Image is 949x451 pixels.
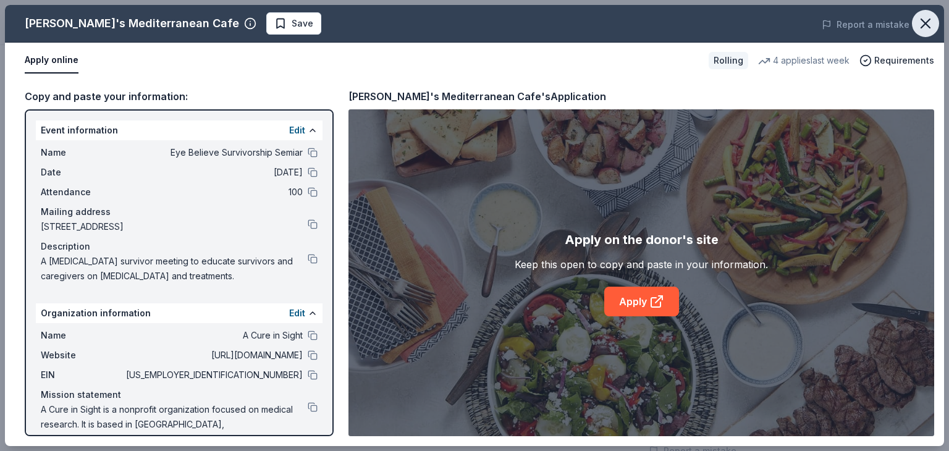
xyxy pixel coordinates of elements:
[822,17,909,32] button: Report a mistake
[41,165,124,180] span: Date
[41,348,124,363] span: Website
[41,145,124,160] span: Name
[874,53,934,68] span: Requirements
[124,368,303,382] span: [US_EMPLOYER_IDENTIFICATION_NUMBER]
[36,303,323,323] div: Organization information
[292,16,313,31] span: Save
[41,368,124,382] span: EIN
[41,239,318,254] div: Description
[515,257,768,272] div: Keep this open to copy and paste in your information.
[604,287,679,316] a: Apply
[124,165,303,180] span: [DATE]
[41,219,308,234] span: [STREET_ADDRESS]
[124,348,303,363] span: [URL][DOMAIN_NAME]
[289,123,305,138] button: Edit
[124,185,303,200] span: 100
[25,88,334,104] div: Copy and paste your information:
[41,185,124,200] span: Attendance
[41,387,318,402] div: Mission statement
[758,53,850,68] div: 4 applies last week
[41,402,308,447] span: A Cure in Sight is a nonprofit organization focused on medical research. It is based in [GEOGRAPH...
[124,328,303,343] span: A Cure in Sight
[266,12,321,35] button: Save
[289,306,305,321] button: Edit
[41,328,124,343] span: Name
[36,120,323,140] div: Event information
[565,230,719,250] div: Apply on the donor's site
[41,204,318,219] div: Mailing address
[124,145,303,160] span: Eye Believe Survivorship Semiar
[25,48,78,74] button: Apply online
[709,52,748,69] div: Rolling
[859,53,934,68] button: Requirements
[348,88,606,104] div: [PERSON_NAME]'s Mediterranean Cafe's Application
[25,14,239,33] div: [PERSON_NAME]'s Mediterranean Cafe
[41,254,308,284] span: A [MEDICAL_DATA] survivor meeting to educate survivors and caregivers on [MEDICAL_DATA] and treat...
